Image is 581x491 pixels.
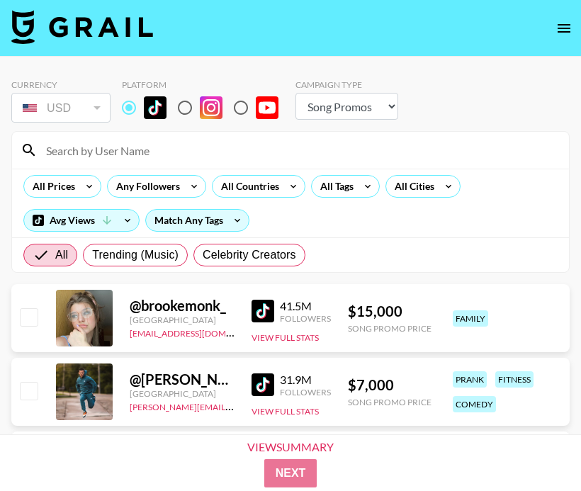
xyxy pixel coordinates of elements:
[130,297,235,315] div: @ brookemonk_
[280,313,331,324] div: Followers
[144,96,167,119] img: TikTok
[280,299,331,313] div: 41.5M
[510,420,564,474] iframe: Drift Widget Chat Controller
[453,396,496,412] div: comedy
[348,376,431,394] div: $ 7,000
[55,247,68,264] span: All
[550,14,578,43] button: open drawer
[130,315,235,325] div: [GEOGRAPHIC_DATA]
[203,247,296,264] span: Celebrity Creators
[235,441,346,453] div: View Summary
[295,79,398,90] div: Campaign Type
[11,79,111,90] div: Currency
[453,310,488,327] div: family
[130,399,339,412] a: [PERSON_NAME][EMAIL_ADDRESS][DOMAIN_NAME]
[213,176,282,197] div: All Countries
[122,79,290,90] div: Platform
[146,210,249,231] div: Match Any Tags
[200,96,222,119] img: Instagram
[92,247,179,264] span: Trending (Music)
[312,176,356,197] div: All Tags
[252,406,319,417] button: View Full Stats
[11,10,153,44] img: Grail Talent
[453,371,487,388] div: prank
[14,96,108,120] div: USD
[386,176,437,197] div: All Cities
[24,176,78,197] div: All Prices
[280,387,331,397] div: Followers
[264,459,317,487] button: Next
[11,90,111,125] div: Currency is locked to USD
[280,373,331,387] div: 31.9M
[256,96,278,119] img: YouTube
[348,397,431,407] div: Song Promo Price
[108,176,183,197] div: Any Followers
[130,325,272,339] a: [EMAIL_ADDRESS][DOMAIN_NAME]
[348,303,431,320] div: $ 15,000
[252,332,319,343] button: View Full Stats
[252,300,274,322] img: TikTok
[130,388,235,399] div: [GEOGRAPHIC_DATA]
[348,323,431,334] div: Song Promo Price
[495,371,534,388] div: fitness
[252,373,274,396] img: TikTok
[24,210,139,231] div: Avg Views
[38,139,560,162] input: Search by User Name
[130,371,235,388] div: @ [PERSON_NAME].[PERSON_NAME]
